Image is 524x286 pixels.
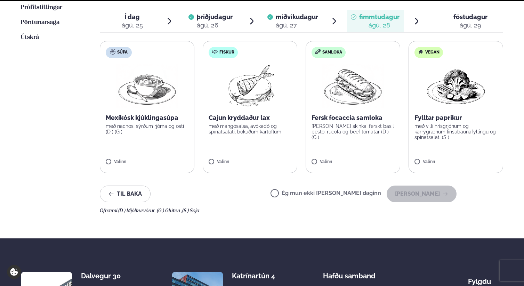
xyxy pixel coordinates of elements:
img: Soup.png [116,64,178,108]
span: Samloka [322,50,342,55]
p: Mexíkósk kjúklingasúpa [106,114,188,122]
span: Útskrá [21,34,39,40]
div: ágú. 28 [359,21,400,30]
div: Katrínartún 4 [232,272,287,280]
img: Vegan.svg [418,49,424,55]
div: ágú. 29 [453,21,487,30]
img: Panini.png [322,64,384,108]
p: Fersk focaccia samloka [312,114,394,122]
p: með mangósalsa, avókadó og spínatsalati, bökuðum kartöflum [209,123,291,134]
p: Cajun kryddaður lax [209,114,291,122]
span: Prófílstillingar [21,5,62,10]
span: miðvikudagur [276,13,318,21]
p: Fylltar paprikur [414,114,497,122]
p: [PERSON_NAME] skinka, ferskt basil pesto, rucola og beef tómatar (D ) (G ) [312,123,394,140]
p: með nachos, sýrðum rjóma og osti (D ) (G ) [106,123,188,134]
span: (D ) Mjólkurvörur , [118,208,157,213]
span: (G ) Glúten , [157,208,182,213]
img: soup.svg [110,49,115,55]
a: Prófílstillingar [21,3,62,12]
span: (S ) Soja [182,208,200,213]
img: Fish.png [219,64,281,108]
img: sandwich-new-16px.svg [315,49,321,54]
span: Hafðu samband [323,266,376,280]
p: með villi hrísgrjónum og karrýgrænum linsubaunafyllingu og spínatsalati (S ) [414,123,497,140]
div: ágú. 26 [197,21,233,30]
div: Dalvegur 30 [81,272,136,280]
span: Súpa [117,50,128,55]
a: Pöntunarsaga [21,18,59,27]
button: Til baka [100,186,151,202]
span: Í dag [122,13,143,21]
span: Vegan [425,50,440,55]
span: þriðjudagur [197,13,233,21]
img: Vegan.png [425,64,486,108]
div: ágú. 25 [122,21,143,30]
div: ágú. 27 [276,21,318,30]
span: fimmtudagur [359,13,400,21]
span: Pöntunarsaga [21,19,59,25]
span: Fiskur [219,50,234,55]
img: fish.svg [212,49,218,55]
button: [PERSON_NAME] [387,186,457,202]
div: Ofnæmi: [100,208,503,213]
a: Cookie settings [7,265,21,279]
span: föstudagur [453,13,487,21]
a: Útskrá [21,33,39,42]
